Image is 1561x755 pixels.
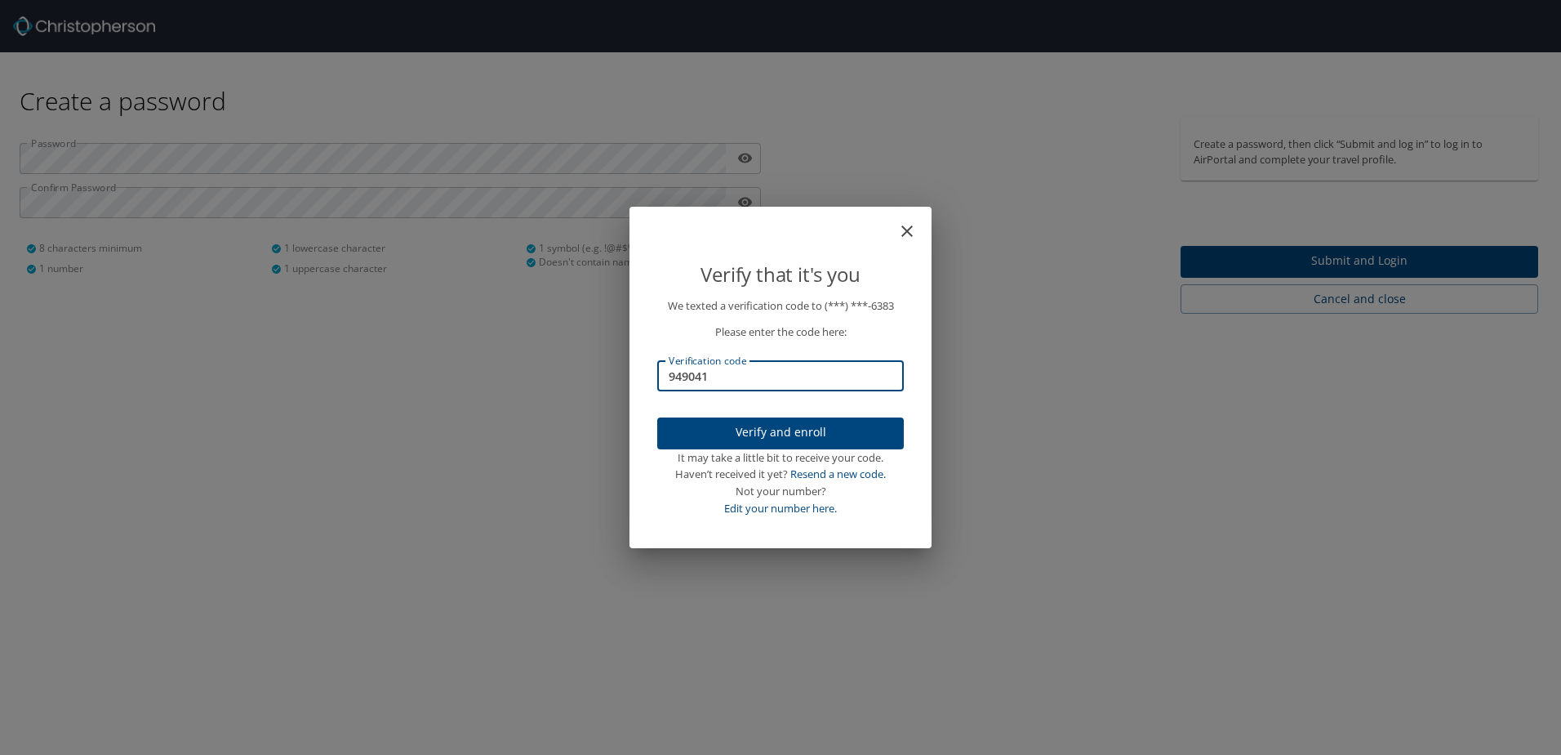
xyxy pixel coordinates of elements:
span: Verify and enroll [670,422,891,443]
p: Verify that it's you [657,259,904,290]
p: Please enter the code here: [657,324,904,341]
p: We texted a verification code to (***) ***- 6383 [657,297,904,315]
a: Edit your number here. [724,501,837,516]
div: Haven’t received it yet? [657,466,904,483]
button: close [905,213,925,233]
div: Not your number? [657,483,904,500]
a: Resend a new code. [790,467,886,481]
button: Verify and enroll [657,418,904,449]
div: It may take a little bit to receive your code. [657,449,904,467]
